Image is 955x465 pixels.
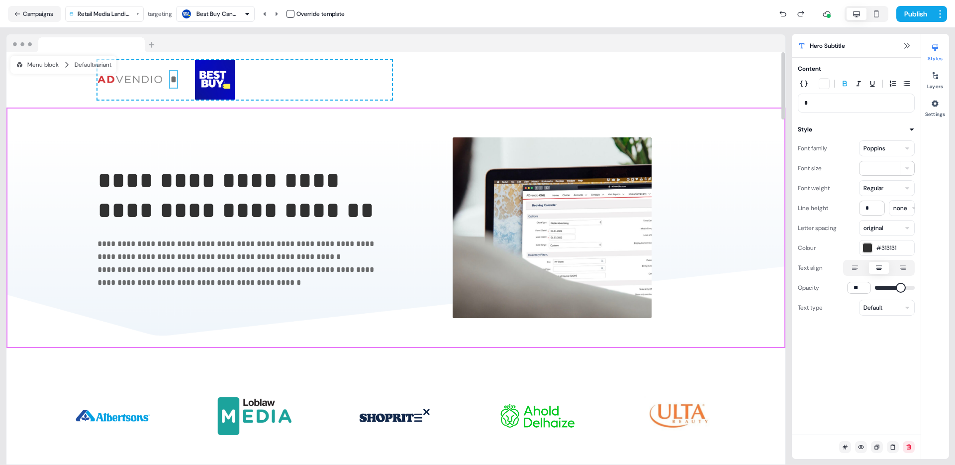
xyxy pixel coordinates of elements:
[798,140,827,156] div: Font family
[863,143,885,153] div: Poppins
[196,9,236,19] div: Best Buy Canada Ltd.
[15,60,59,70] div: Menu block
[921,68,949,90] button: Layers
[798,64,821,74] div: Content
[859,240,915,256] button: #313131
[798,260,823,276] div: Text align
[75,60,111,70] div: Default variant
[176,6,255,22] button: Best Buy Canada Ltd.
[893,203,907,213] div: none
[798,160,822,176] div: Font size
[296,9,345,19] div: Override template
[8,6,61,22] button: Campaigns
[500,396,575,436] img: Image
[798,300,823,316] div: Text type
[217,396,292,436] img: Image
[78,9,133,19] div: Retail Media Landing Page_Unaware/ Aware
[921,96,949,117] button: Settings
[876,243,911,253] span: #313131
[798,280,819,296] div: Opacity
[863,223,883,233] div: original
[6,34,159,52] img: Browser topbar
[863,303,882,313] div: Default
[798,200,828,216] div: Line height
[798,180,830,196] div: Font weight
[859,140,915,156] button: Poppins
[76,396,150,436] img: Image
[863,183,883,193] div: Regular
[798,124,812,134] div: Style
[642,396,716,436] img: Image
[798,124,915,134] button: Style
[410,137,694,319] div: Image
[810,41,845,51] span: Hero Subtitle
[453,137,652,319] img: Image
[921,40,949,62] button: Styles
[148,9,172,19] div: targeting
[896,6,933,22] button: Publish
[798,240,816,256] div: Colour
[4,4,248,216] iframe: Form
[97,60,392,100] div: *Image
[798,220,837,236] div: Letter spacing
[185,60,245,100] img: Image
[359,396,433,436] img: Image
